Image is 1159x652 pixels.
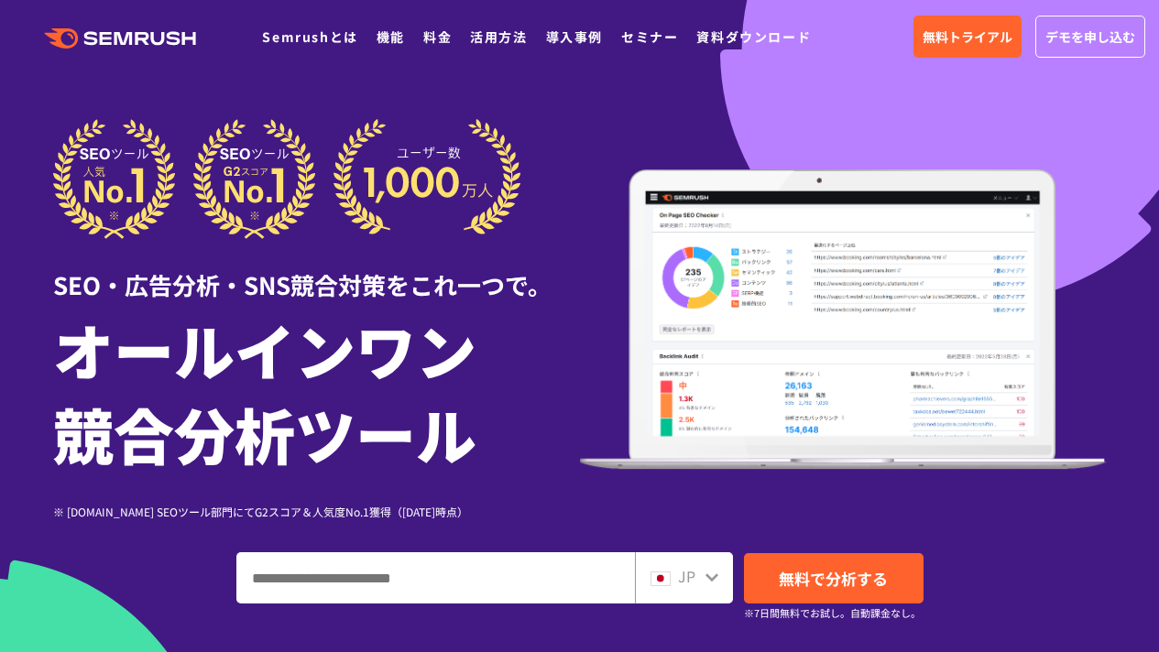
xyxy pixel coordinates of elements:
[1035,16,1145,58] a: デモを申し込む
[53,239,580,302] div: SEO・広告分析・SNS競合対策をこれ一つで。
[779,567,888,590] span: 無料で分析する
[423,27,452,46] a: 料金
[923,27,1012,47] span: 無料トライアル
[377,27,405,46] a: 機能
[621,27,678,46] a: セミナー
[1045,27,1135,47] span: デモを申し込む
[53,307,580,475] h1: オールインワン 競合分析ツール
[53,503,580,520] div: ※ [DOMAIN_NAME] SEOツール部門にてG2スコア＆人気度No.1獲得（[DATE]時点）
[696,27,811,46] a: 資料ダウンロード
[262,27,357,46] a: Semrushとは
[237,553,634,603] input: ドメイン、キーワードまたはURLを入力してください
[913,16,1022,58] a: 無料トライアル
[678,565,695,587] span: JP
[744,553,924,603] a: 無料で分析する
[546,27,603,46] a: 導入事例
[470,27,527,46] a: 活用方法
[744,604,921,622] small: ※7日間無料でお試し。自動課金なし。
